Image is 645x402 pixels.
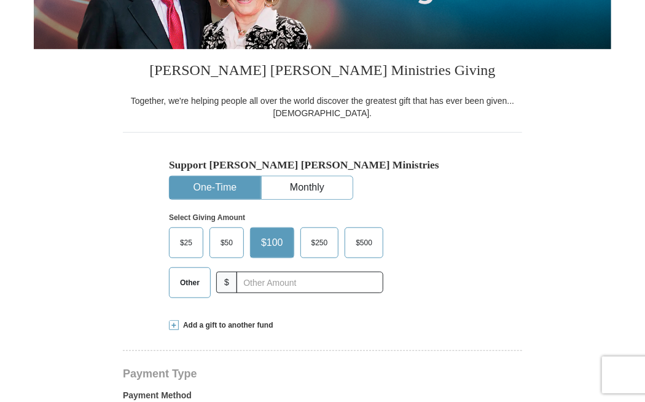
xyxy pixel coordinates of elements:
h3: [PERSON_NAME] [PERSON_NAME] Ministries Giving [123,49,522,95]
button: Monthly [262,176,353,199]
input: Other Amount [237,272,383,293]
span: $250 [305,234,334,252]
button: One-Time [170,176,260,199]
span: Other [174,274,206,292]
span: $100 [255,234,289,252]
span: $500 [350,234,378,252]
span: Add a gift to another fund [179,320,273,331]
strong: Select Giving Amount [169,213,245,222]
span: $50 [214,234,239,252]
h5: Support [PERSON_NAME] [PERSON_NAME] Ministries [169,159,476,171]
span: $25 [174,234,198,252]
span: $ [216,272,237,293]
div: Together, we're helping people all over the world discover the greatest gift that has ever been g... [123,95,522,119]
h4: Payment Type [123,369,522,379]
